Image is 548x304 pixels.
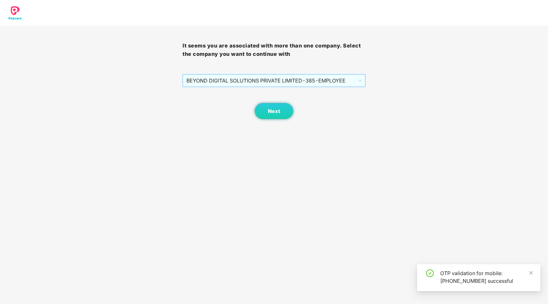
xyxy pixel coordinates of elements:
[255,103,293,119] button: Next
[529,271,533,275] span: close
[440,269,533,285] div: OTP validation for mobile: [PHONE_NUMBER] successful
[268,108,280,114] span: Next
[426,269,434,277] span: check-circle
[183,42,365,58] h3: It seems you are associated with more than one company. Select the company you want to continue with
[186,74,361,87] span: BEYOND DIGITAL SOLUTIONS PRIVATE LIMITED - 385 - EMPLOYEE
